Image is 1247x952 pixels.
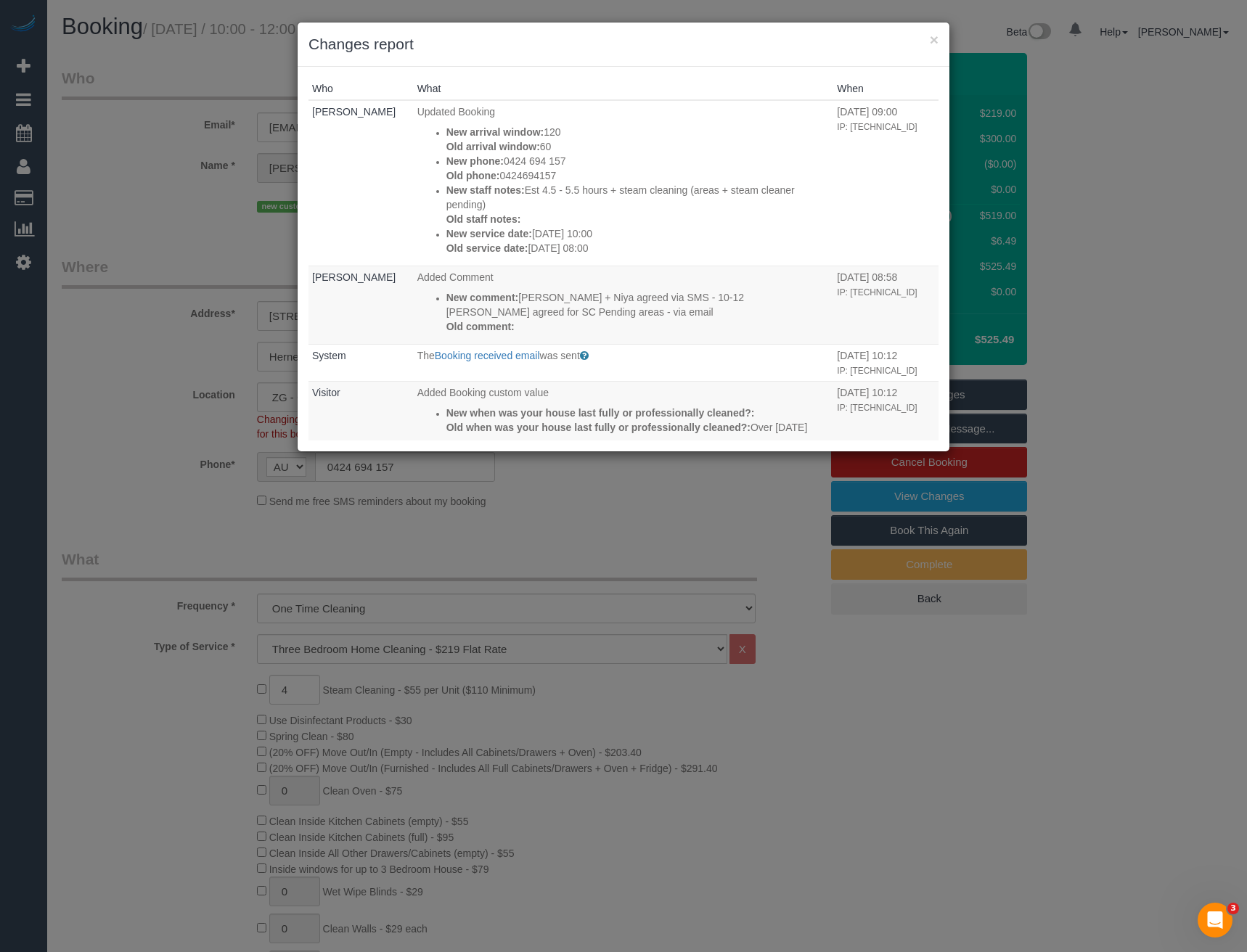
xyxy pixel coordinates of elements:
strong: New service date: [446,228,532,239]
a: Visitor [312,387,340,398]
td: When [833,344,939,381]
a: [PERSON_NAME] [312,106,396,118]
strong: Old staff notes: [446,213,521,225]
p: Over [DATE] [446,420,830,435]
td: What [414,100,834,266]
p: 0424694157 [446,168,830,183]
strong: Old when was your house last fully or professionally cleaned?: [446,422,751,433]
small: IP: [TECHNICAL_ID] [837,287,917,297]
td: What [414,344,834,381]
td: Who [308,344,414,381]
strong: Old service date: [446,242,528,254]
strong: New when was your house last fully or professionally cleaned?: [446,407,755,419]
td: Who [308,381,414,445]
span: The [417,350,435,361]
p: 120 [446,125,830,139]
small: IP: [TECHNICAL_ID] [837,122,917,132]
span: 3 [1227,903,1239,914]
a: System [312,350,346,361]
p: 60 [446,139,830,154]
p: 0424 694 157 [446,154,830,168]
p: [DATE] 08:00 [446,241,830,255]
strong: Old arrival window: [446,141,540,152]
td: Who [308,100,414,266]
a: Booking received email [435,350,540,361]
span: was sent [540,350,580,361]
span: Added Comment [417,271,494,283]
span: Updated Booking [417,106,495,118]
p: Est 4.5 - 5.5 hours + steam cleaning (areas + steam cleaner pending) [446,183,830,212]
td: What [414,381,834,445]
sui-modal: Changes report [298,22,949,451]
td: When [833,100,939,266]
td: Who [308,266,414,344]
h3: Changes report [308,33,939,55]
td: When [833,266,939,344]
th: When [833,78,939,100]
p: [PERSON_NAME] + Niya agreed via SMS - 10-12 [PERSON_NAME] agreed for SC Pending areas - via email [446,290,830,319]
span: Added Booking custom value [417,387,549,398]
strong: New arrival window: [446,126,544,138]
p: [DATE] 10:00 [446,226,830,241]
button: × [930,32,939,47]
iframe: Intercom live chat [1198,903,1232,937]
small: IP: [TECHNICAL_ID] [837,366,917,376]
strong: Old phone: [446,170,500,181]
th: What [414,78,834,100]
th: Who [308,78,414,100]
strong: New comment: [446,292,519,303]
a: [PERSON_NAME] [312,271,396,283]
small: IP: [TECHNICAL_ID] [837,403,917,413]
td: When [833,381,939,445]
td: What [414,266,834,344]
strong: Old comment: [446,321,515,332]
strong: New phone: [446,155,504,167]
strong: New staff notes: [446,184,525,196]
